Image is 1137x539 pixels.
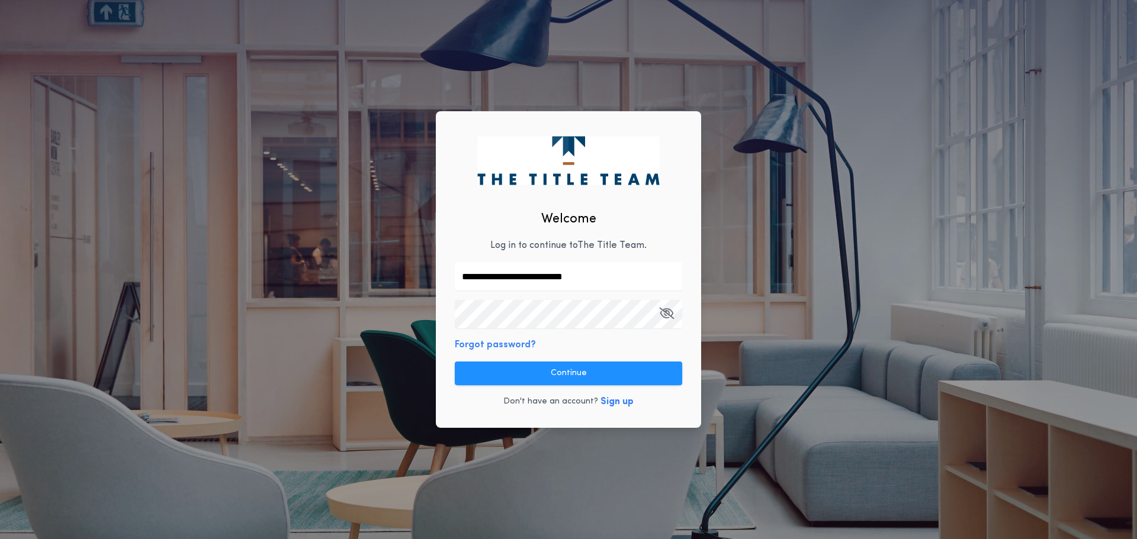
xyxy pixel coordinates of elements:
[600,395,634,409] button: Sign up
[541,209,596,229] h2: Welcome
[503,396,598,408] p: Don't have an account?
[490,238,647,253] p: Log in to continue to The Title Team .
[455,338,536,352] button: Forgot password?
[455,362,682,385] button: Continue
[477,136,659,185] img: logo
